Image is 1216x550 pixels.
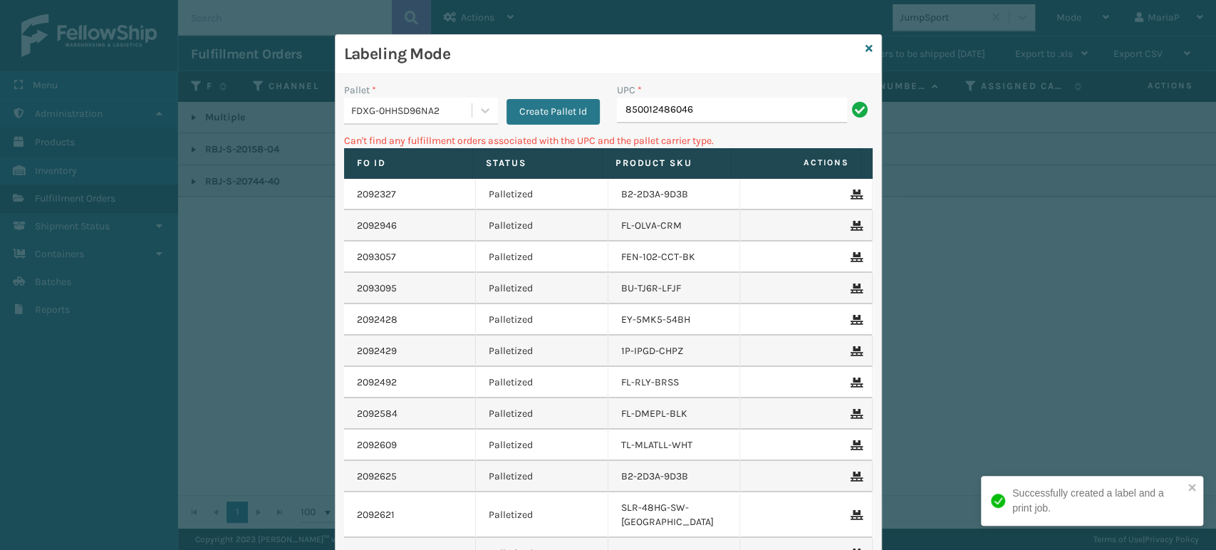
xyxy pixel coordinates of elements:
td: Palletized [476,367,608,398]
td: Palletized [476,461,608,492]
i: Remove From Pallet [851,378,859,388]
a: 2092428 [357,313,397,327]
a: 2092625 [357,469,397,484]
i: Remove From Pallet [851,284,859,294]
i: Remove From Pallet [851,409,859,419]
label: Fo Id [357,157,460,170]
td: Palletized [476,179,608,210]
td: Palletized [476,398,608,430]
i: Remove From Pallet [851,315,859,325]
i: Remove From Pallet [851,472,859,482]
div: Successfully created a label and a print job. [1012,486,1183,516]
label: Pallet [344,83,376,98]
i: Remove From Pallet [851,221,859,231]
td: FL-RLY-BRSS [608,367,741,398]
td: BU-TJ6R-LFJF [608,273,741,304]
td: Palletized [476,430,608,461]
label: UPC [617,83,642,98]
i: Remove From Pallet [851,346,859,356]
a: 2092429 [357,344,397,358]
td: Palletized [476,336,608,367]
a: 2092621 [357,508,395,522]
a: 2092584 [357,407,397,421]
td: B2-2D3A-9D3B [608,461,741,492]
i: Remove From Pallet [851,510,859,520]
i: Remove From Pallet [851,252,859,262]
button: close [1188,482,1197,495]
a: 2092946 [357,219,397,233]
i: Remove From Pallet [851,440,859,450]
td: 1P-IPGD-CHPZ [608,336,741,367]
td: FL-OLVA-CRM [608,210,741,242]
td: EY-5MK5-54BH [608,304,741,336]
button: Create Pallet Id [506,99,600,125]
td: Palletized [476,304,608,336]
a: 2093057 [357,250,396,264]
i: Remove From Pallet [851,190,859,199]
td: FEN-102-CCT-BK [608,242,741,273]
td: FL-DMEPL-BLK [608,398,741,430]
a: 2093095 [357,281,397,296]
label: Product SKU [615,157,719,170]
div: FDXG-0HHSD96NA2 [351,103,473,118]
td: Palletized [476,210,608,242]
td: B2-2D3A-9D3B [608,179,741,210]
a: 2092327 [357,187,396,202]
h3: Labeling Mode [344,43,860,65]
td: Palletized [476,492,608,538]
td: SLR-48HG-SW-[GEOGRAPHIC_DATA] [608,492,741,538]
a: 2092609 [357,438,397,452]
td: TL-MLATLL-WHT [608,430,741,461]
span: Actions [736,151,858,175]
td: Palletized [476,242,608,273]
td: Palletized [476,273,608,304]
a: 2092492 [357,375,397,390]
p: Can't find any fulfillment orders associated with the UPC and the pallet carrier type. [344,133,873,148]
label: Status [486,157,589,170]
